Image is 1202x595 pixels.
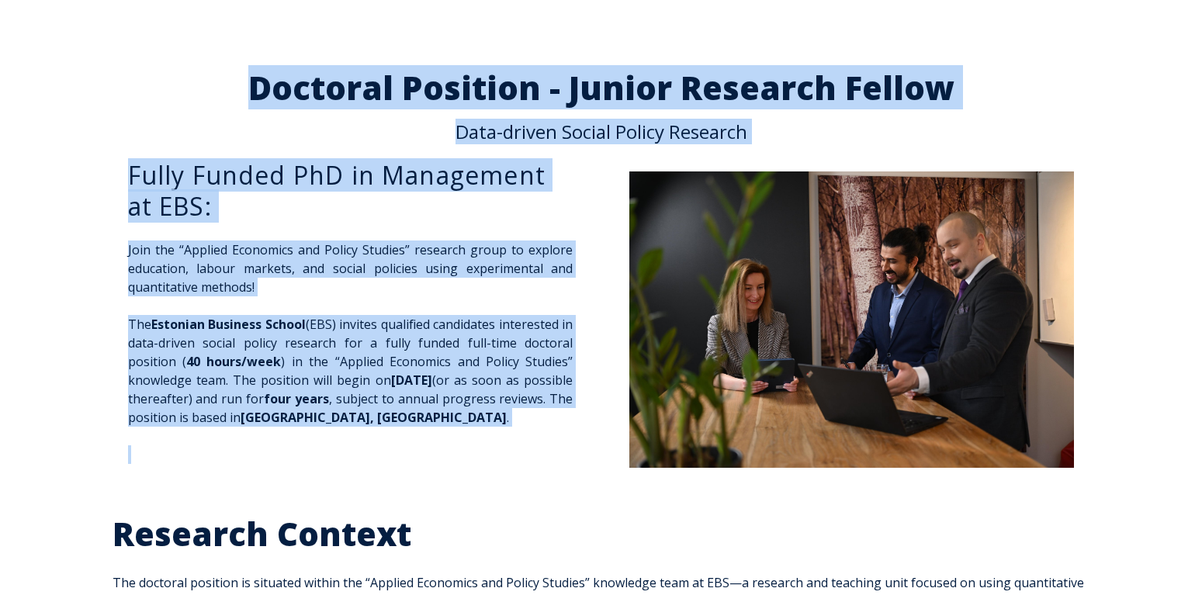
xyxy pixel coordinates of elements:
[113,71,1090,104] h2: Doctoral Position - Junior Research Fellow
[128,160,573,222] h3: Fully Funded PhD in Management at EBS:
[186,353,281,370] span: 40 hours/week
[264,390,329,407] span: four years
[113,123,1090,141] p: Data-driven Social Policy Research
[151,316,306,333] span: Estonian Business School
[629,171,1075,468] img: DSC_0993
[128,315,573,427] p: The (EBS) invites qualified candidates interested in data-driven social policy research for a ful...
[391,372,432,389] span: [DATE]
[241,409,507,426] span: [GEOGRAPHIC_DATA], [GEOGRAPHIC_DATA]
[113,514,1090,555] h2: Research Context
[128,240,573,296] p: Join the “Applied Economics and Policy Studies” research group to explore education, labour marke...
